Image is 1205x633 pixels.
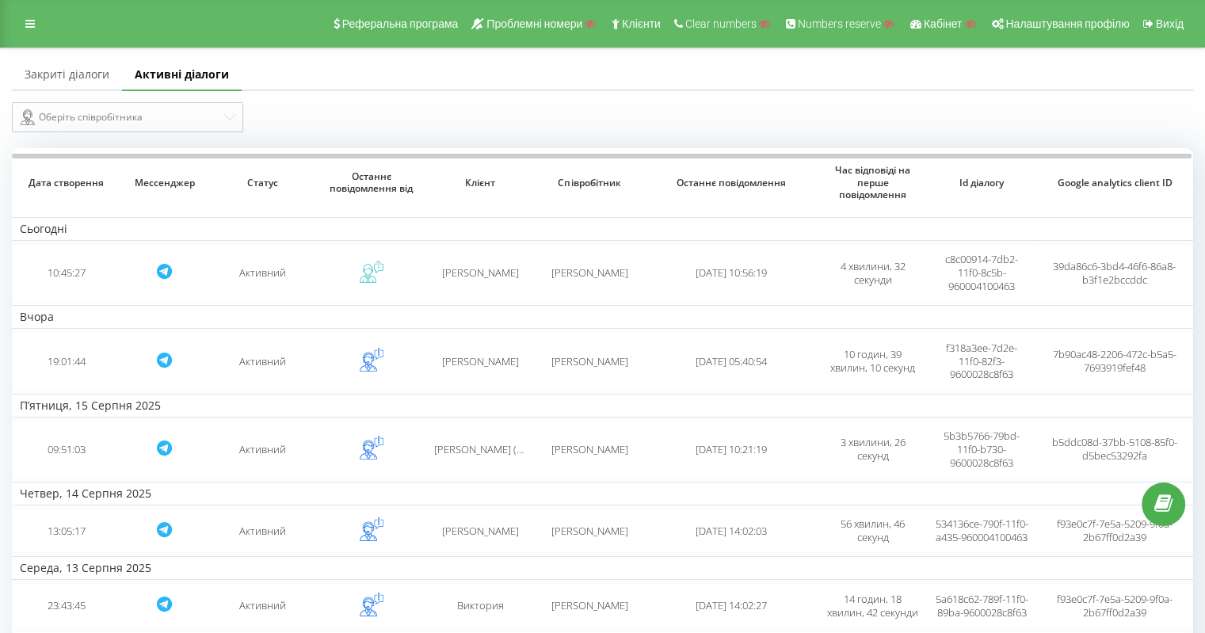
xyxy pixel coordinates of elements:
[21,108,222,127] div: Оберіть співробітника
[551,524,627,538] span: [PERSON_NAME]
[696,524,767,538] span: [DATE] 14:02:03
[818,244,928,302] td: 4 хвилини, 32 секунди
[1052,347,1176,375] span: 7b90ac48-2206-472c-b5a5-7693919fef48
[12,305,1193,329] td: Вчора
[1056,592,1172,620] span: f93e0c7f-7e5a-5209-9f0a-2b67ff0d2a39
[122,59,242,91] a: Активні діалоги
[1053,259,1176,287] span: 39da86c6-3bd4-46f6-86a8-b3f1e2bccddc
[1056,517,1172,544] span: f93e0c7f-7e5a-5209-9f0a-2b67ff0d2a39
[946,341,1017,382] span: f318a3ee-7d2e-11f0-82f3-9600028c8f63
[342,17,459,30] span: Реферальна програма
[831,164,915,201] span: Час відповіді на перше повідомлення
[442,354,519,368] span: [PERSON_NAME]
[12,421,121,479] td: 09:51:03
[1156,17,1184,30] span: Вихід
[551,598,627,612] span: [PERSON_NAME]
[696,354,767,368] span: [DATE] 05:40:54
[1005,17,1129,30] span: Налаштування профілю
[442,524,519,538] span: [PERSON_NAME]
[25,177,109,189] span: Дата створення
[442,265,519,280] span: [PERSON_NAME]
[945,252,1018,293] span: c8c00914-7db2-11f0-8c5b-960004100463
[936,592,1028,620] span: 5a618c62-789f-11f0-89ba-9600028c8f63
[818,583,928,627] td: 14 годин, 18 хвилин, 42 секунди
[798,17,881,30] span: Numbers reserve
[936,517,1028,544] span: 534136ce-790f-11f0-a435-960004100463
[12,217,1193,241] td: Сьогодні
[551,354,627,368] span: [PERSON_NAME]
[1051,435,1176,463] span: b5ddc08d-37bb-5108-85f0-d5bec53292fa
[818,509,928,553] td: 56 хвилин, 46 секунд
[12,583,121,627] td: 23:43:45
[940,177,1024,189] span: Id діалогу
[818,332,928,390] td: 10 годин, 39 хвилин, 10 секунд
[439,177,523,189] span: Клієнт
[457,598,504,612] span: Виктория
[208,244,318,302] td: Активний
[132,177,196,189] span: Мессенджер
[12,556,1193,580] td: Середа, 13 Серпня 2025
[696,442,767,456] span: [DATE] 10:21:19
[1051,177,1178,189] span: Google analytics client ID
[12,394,1193,418] td: П’ятниця, 15 Серпня 2025
[547,177,631,189] span: Співробітник
[12,59,122,91] a: Закриті діалоги
[208,583,318,627] td: Активний
[220,177,304,189] span: Статус
[208,509,318,553] td: Активний
[12,244,121,302] td: 10:45:27
[685,17,757,30] span: Clear numbers
[12,509,121,553] td: 13:05:17
[660,177,803,189] span: Останнє повідомлення
[944,429,1020,470] span: 5b3b5766-79bd-11f0-b730-9600028c8f63
[696,598,767,612] span: [DATE] 14:02:27
[551,265,627,280] span: [PERSON_NAME]
[551,442,627,456] span: [PERSON_NAME]
[208,421,318,479] td: Активний
[696,265,767,280] span: [DATE] 10:56:19
[924,17,963,30] span: Кабінет
[818,421,928,479] td: 3 хвилини, 26 секунд
[12,332,121,390] td: 19:01:44
[330,170,414,195] span: Останнє повідомлення від
[208,332,318,390] td: Активний
[12,482,1193,505] td: Четвер, 14 Серпня 2025
[434,442,592,456] span: [PERSON_NAME] (@anasteyshatik)
[622,17,661,30] span: Клієнти
[486,17,582,30] span: Проблемні номери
